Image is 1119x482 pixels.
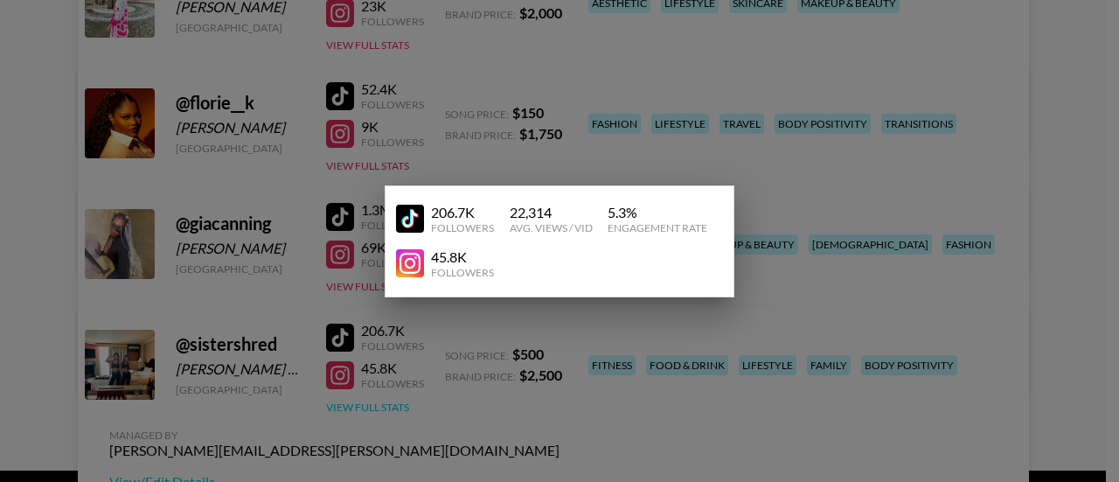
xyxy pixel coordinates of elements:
[608,204,707,221] div: 5.3 %
[431,221,494,234] div: Followers
[396,205,424,233] img: YouTube
[431,266,494,279] div: Followers
[431,248,494,266] div: 45.8K
[396,249,424,277] img: YouTube
[431,204,494,221] div: 206.7K
[510,204,593,221] div: 22,314
[608,221,707,234] div: Engagement Rate
[510,221,593,234] div: Avg. Views / Vid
